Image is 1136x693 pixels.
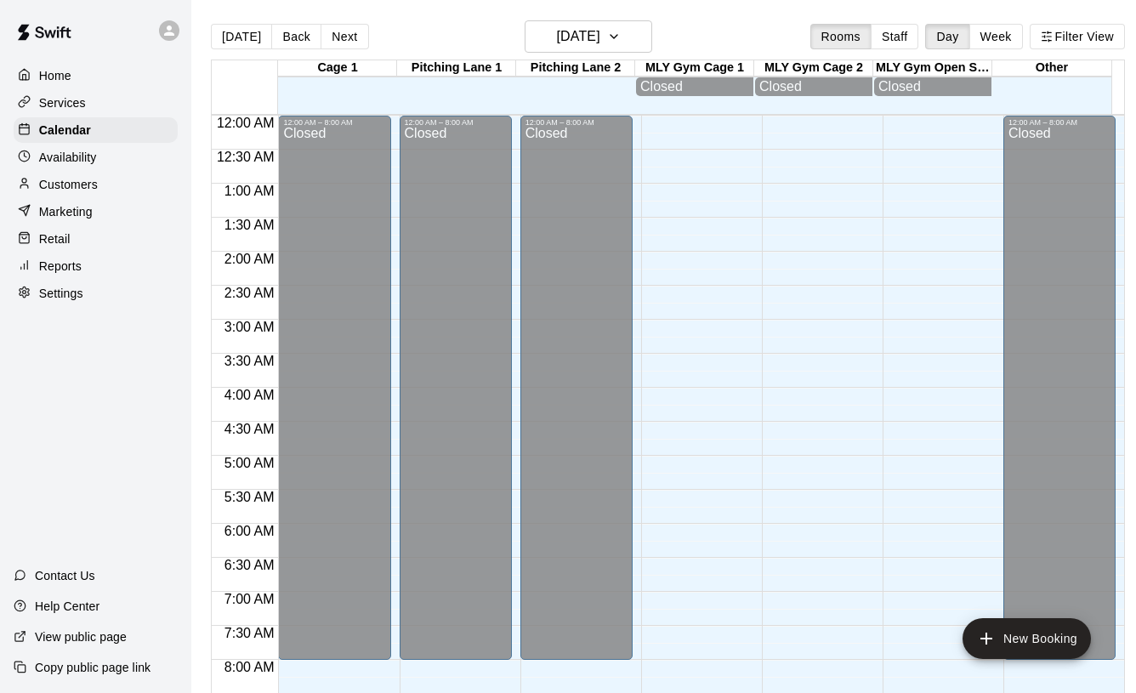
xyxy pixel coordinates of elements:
[525,127,628,666] div: Closed
[220,218,279,232] span: 1:30 AM
[220,524,279,538] span: 6:00 AM
[1003,116,1116,660] div: 12:00 AM – 8:00 AM: Closed
[14,281,178,306] a: Settings
[39,230,71,247] p: Retail
[39,285,83,302] p: Settings
[405,118,507,127] div: 12:00 AM – 8:00 AM
[640,79,749,94] div: Closed
[213,150,279,164] span: 12:30 AM
[810,24,872,49] button: Rooms
[35,659,151,676] p: Copy public page link
[278,116,390,660] div: 12:00 AM – 8:00 AM: Closed
[39,67,71,84] p: Home
[14,63,178,88] a: Home
[925,24,969,49] button: Day
[39,149,97,166] p: Availability
[220,252,279,266] span: 2:00 AM
[220,286,279,300] span: 2:30 AM
[14,145,178,170] a: Availability
[969,24,1023,49] button: Week
[39,203,93,220] p: Marketing
[220,388,279,402] span: 4:00 AM
[39,94,86,111] p: Services
[220,320,279,334] span: 3:00 AM
[963,618,1091,659] button: add
[14,226,178,252] a: Retail
[405,127,507,666] div: Closed
[271,24,321,49] button: Back
[14,199,178,224] a: Marketing
[220,660,279,674] span: 8:00 AM
[35,567,95,584] p: Contact Us
[878,79,987,94] div: Closed
[220,626,279,640] span: 7:30 AM
[14,117,178,143] a: Calendar
[220,456,279,470] span: 5:00 AM
[759,79,868,94] div: Closed
[1008,127,1110,666] div: Closed
[213,116,279,130] span: 12:00 AM
[400,116,512,660] div: 12:00 AM – 8:00 AM: Closed
[35,598,99,615] p: Help Center
[39,258,82,275] p: Reports
[754,60,873,77] div: MLY Gym Cage 2
[1008,118,1110,127] div: 12:00 AM – 8:00 AM
[397,60,516,77] div: Pitching Lane 1
[211,24,272,49] button: [DATE]
[556,25,599,48] h6: [DATE]
[278,60,397,77] div: Cage 1
[283,118,385,127] div: 12:00 AM – 8:00 AM
[14,172,178,197] a: Customers
[220,558,279,572] span: 6:30 AM
[516,60,635,77] div: Pitching Lane 2
[14,253,178,279] a: Reports
[35,628,127,645] p: View public page
[39,122,91,139] p: Calendar
[14,90,178,116] a: Services
[525,20,652,53] button: [DATE]
[220,184,279,198] span: 1:00 AM
[220,354,279,368] span: 3:30 AM
[873,60,992,77] div: MLY Gym Open Space
[525,118,628,127] div: 12:00 AM – 8:00 AM
[1030,24,1125,49] button: Filter View
[871,24,919,49] button: Staff
[635,60,754,77] div: MLY Gym Cage 1
[220,592,279,606] span: 7:00 AM
[520,116,633,660] div: 12:00 AM – 8:00 AM: Closed
[220,490,279,504] span: 5:30 AM
[321,24,368,49] button: Next
[220,422,279,436] span: 4:30 AM
[39,176,98,193] p: Customers
[283,127,385,666] div: Closed
[992,60,1111,77] div: Other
